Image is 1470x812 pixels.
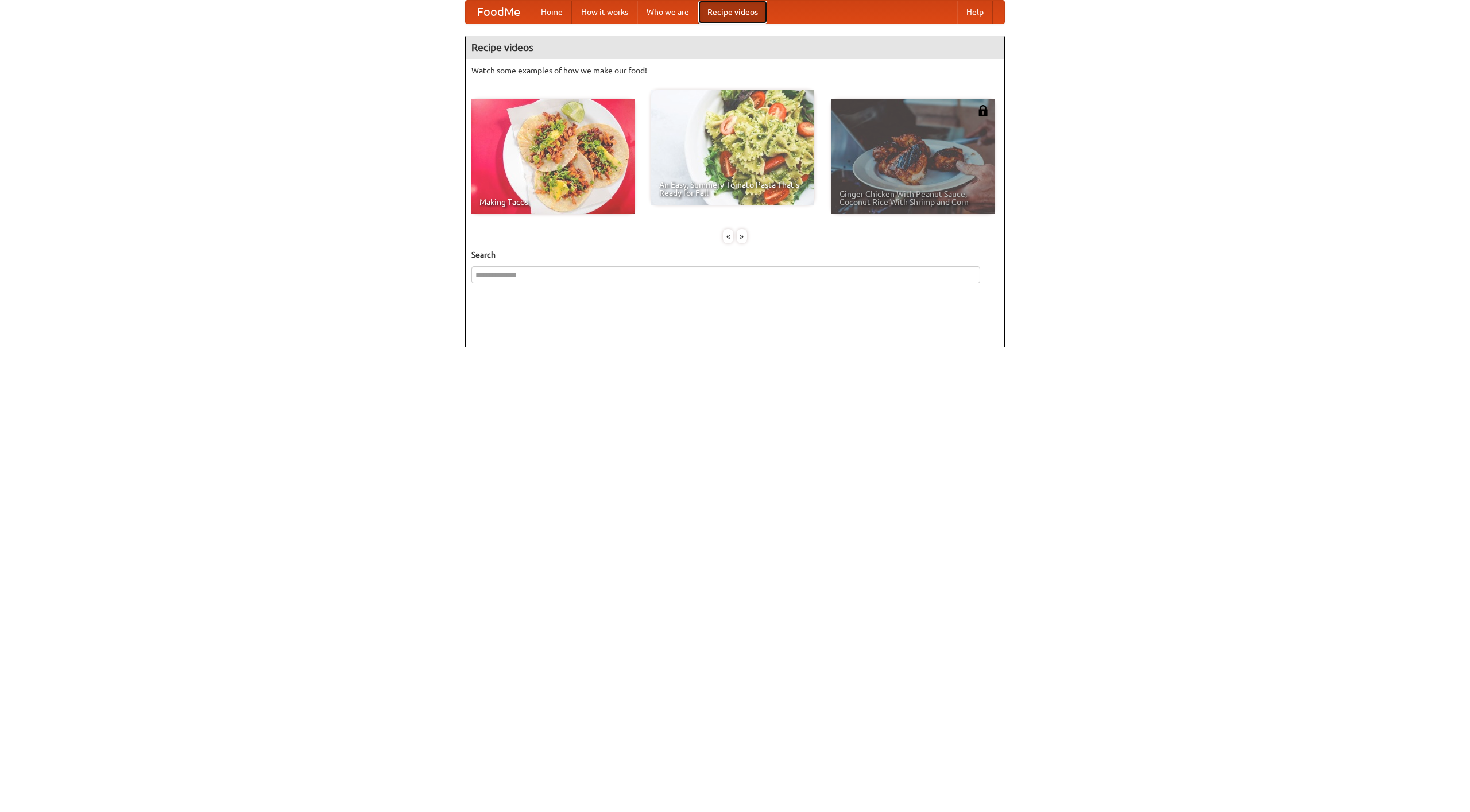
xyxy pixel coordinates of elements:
a: How it works [572,1,637,24]
a: Recipe videos [698,1,767,24]
a: An Easy, Summery Tomato Pasta That's Ready for Fall [651,90,814,205]
p: Watch some examples of how we make our food! [471,65,999,76]
img: 483408.png [977,105,989,116]
a: Home [532,1,572,24]
h5: Search [471,249,999,261]
a: Help [957,1,993,24]
div: « [723,229,733,243]
a: Making Tacos [471,99,635,214]
span: Making Tacos [479,198,626,206]
span: An Easy, Summery Tomato Pasta That's Ready for Fall [659,181,806,197]
a: Who we are [637,1,698,24]
h4: Recipe videos [466,36,1004,59]
a: FoodMe [466,1,532,24]
div: » [737,229,747,243]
